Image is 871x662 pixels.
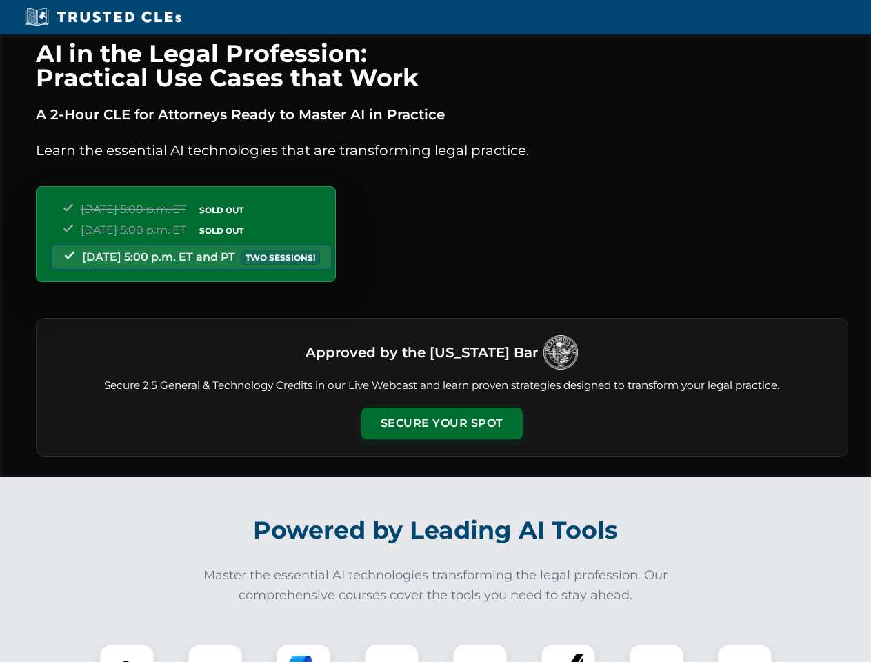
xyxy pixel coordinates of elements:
span: [DATE] 5:00 p.m. ET [81,203,186,216]
span: SOLD OUT [194,203,248,217]
img: Logo [543,335,578,370]
h3: Approved by the [US_STATE] Bar [306,340,538,365]
h2: Powered by Leading AI Tools [54,506,818,554]
img: Trusted CLEs [21,7,186,28]
p: Secure 2.5 General & Technology Credits in our Live Webcast and learn proven strategies designed ... [53,378,831,394]
p: Master the essential AI technologies transforming the legal profession. Our comprehensive courses... [194,565,677,605]
button: Secure Your Spot [361,408,523,439]
p: A 2-Hour CLE for Attorneys Ready to Master AI in Practice [36,103,848,126]
span: SOLD OUT [194,223,248,238]
h1: AI in the Legal Profession: Practical Use Cases that Work [36,41,848,90]
p: Learn the essential AI technologies that are transforming legal practice. [36,139,848,161]
span: [DATE] 5:00 p.m. ET [81,223,186,237]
